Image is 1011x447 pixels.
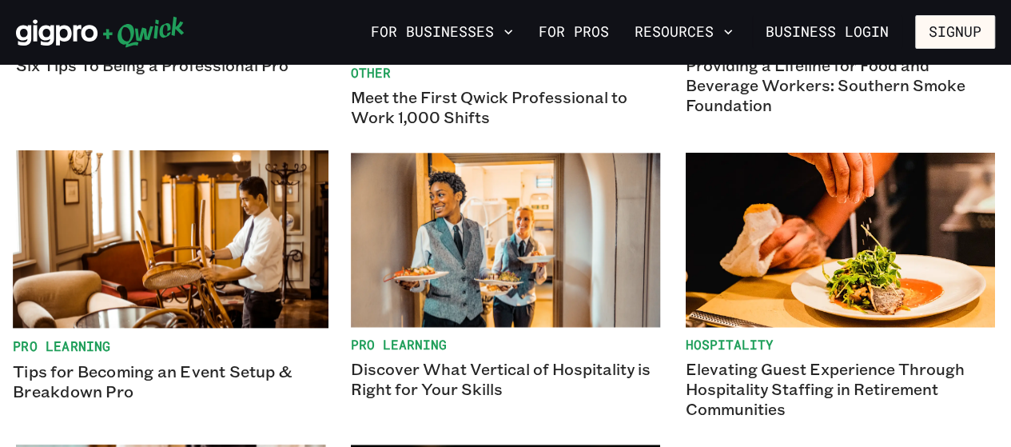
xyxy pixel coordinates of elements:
[13,361,328,401] p: Tips for Becoming an Event Setup & Breakdown Pro
[364,18,519,46] button: For Businesses
[351,153,660,327] img: Hospitality staffing is in demand and great industry to focus a career around. You can use Gig ap...
[16,55,325,75] p: Six Tips To Being a Professional Pro
[13,150,328,421] a: Pro LearningTips for Becoming an Event Setup & Breakdown Pro
[351,87,660,127] p: Meet the First Qwick Professional to Work 1,000 Shifts
[351,65,660,81] span: Other
[13,150,328,328] img: Pro completing Event setup/breakdown duties on a shift.
[686,153,995,327] img: Retirement community dining plating by Gigpro line cook
[915,15,995,49] button: Signup
[686,337,995,353] span: Hospitality
[351,337,660,353] span: Pro Learning
[752,15,902,49] a: Business Login
[686,55,995,115] p: Providing a Lifeline for Food and Beverage Workers: Southern Smoke Foundation
[351,153,660,419] a: Pro LearningDiscover What Vertical of Hospitality is Right for Your Skills
[13,337,328,353] span: Pro Learning
[686,359,995,419] p: Elevating Guest Experience Through Hospitality Staffing in Retirement Communities
[351,359,660,399] p: Discover What Vertical of Hospitality is Right for Your Skills
[686,153,995,419] a: HospitalityElevating Guest Experience Through Hospitality Staffing in Retirement Communities
[532,18,615,46] a: For Pros
[628,18,739,46] button: Resources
